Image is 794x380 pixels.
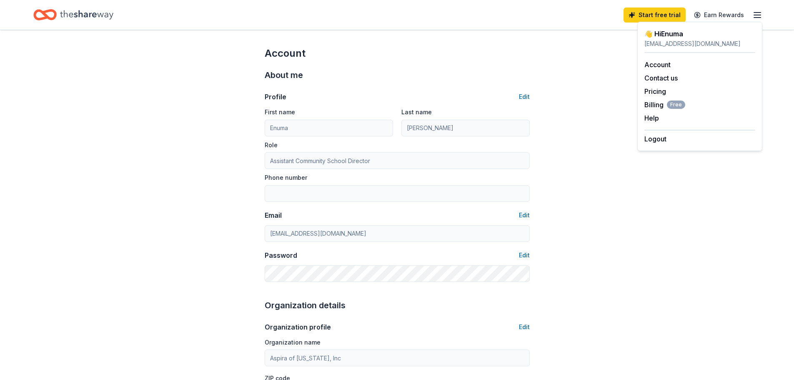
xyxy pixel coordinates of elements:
button: Edit [519,322,530,332]
label: Organization name [265,338,321,347]
div: 👋 Hi Enuma [644,29,755,39]
div: Email [265,210,282,220]
span: Billing [644,100,685,110]
div: [EMAIL_ADDRESS][DOMAIN_NAME] [644,39,755,49]
div: Organization details [265,299,530,312]
label: Last name [401,108,432,116]
a: Home [33,5,113,25]
button: Edit [519,210,530,220]
label: Role [265,141,278,149]
div: Profile [265,92,286,102]
div: About me [265,68,530,82]
a: Account [644,60,671,69]
div: Organization profile [265,322,331,332]
a: Start free trial [624,8,686,23]
button: Edit [519,250,530,260]
button: BillingFree [644,100,685,110]
div: Account [265,47,530,60]
button: Edit [519,92,530,102]
a: Pricing [644,87,666,96]
button: Contact us [644,73,678,83]
div: Password [265,250,297,260]
label: First name [265,108,295,116]
button: Help [644,113,659,123]
label: Phone number [265,174,307,182]
a: Earn Rewards [689,8,749,23]
button: Logout [644,134,666,144]
span: Free [667,101,685,109]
